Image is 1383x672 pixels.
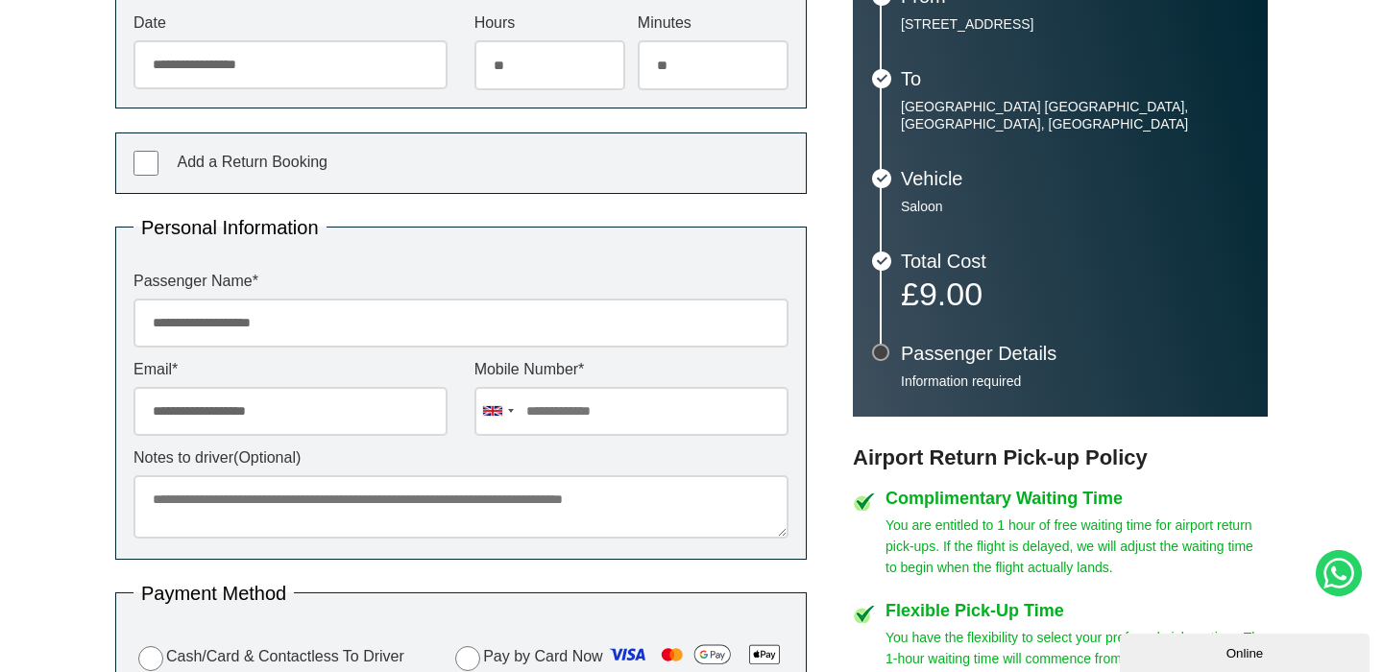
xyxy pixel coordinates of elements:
p: [STREET_ADDRESS] [901,15,1249,33]
label: Email [133,362,448,377]
p: You are entitled to 1 hour of free waiting time for airport return pick-ups. If the flight is del... [886,515,1268,578]
label: Mobile Number [474,362,789,377]
h4: Complimentary Waiting Time [886,490,1268,507]
input: Cash/Card & Contactless To Driver [138,646,163,671]
legend: Personal Information [133,218,327,237]
legend: Payment Method [133,584,294,603]
label: Minutes [638,15,789,31]
h4: Flexible Pick-Up Time [886,602,1268,619]
iframe: chat widget [1120,630,1373,672]
input: Add a Return Booking [133,151,158,176]
h3: Passenger Details [901,344,1249,363]
h3: Airport Return Pick-up Policy [853,445,1268,470]
h3: Total Cost [901,252,1249,271]
p: £ [901,280,1249,307]
p: [GEOGRAPHIC_DATA] [GEOGRAPHIC_DATA], [GEOGRAPHIC_DATA], [GEOGRAPHIC_DATA] [901,98,1249,132]
label: Cash/Card & Contactless To Driver [133,643,404,671]
h3: To [901,69,1249,88]
p: Saloon [901,198,1249,215]
input: Pay by Card Now [455,646,480,671]
span: Add a Return Booking [177,154,328,170]
p: Information required [901,372,1249,390]
div: United Kingdom: +44 [475,388,520,435]
label: Date [133,15,448,31]
span: (Optional) [233,449,301,466]
h3: Vehicle [901,169,1249,188]
label: Notes to driver [133,450,789,466]
label: Passenger Name [133,274,789,289]
span: 9.00 [919,276,983,312]
label: Hours [474,15,625,31]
